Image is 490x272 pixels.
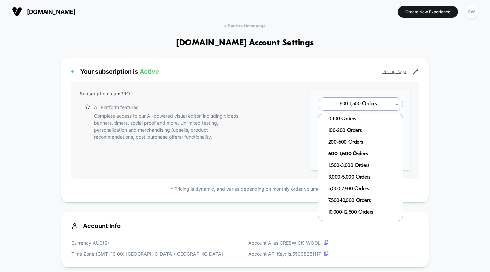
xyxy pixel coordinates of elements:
p: All Platform features [94,104,138,111]
img: Visually logo [12,7,22,17]
button: Create New Experience [398,6,458,18]
div: 5,000-7,500 Orders [324,183,402,195]
div: 3,000-5,000 Orders [324,172,402,183]
p: Subscription plan: PRO [80,90,130,97]
div: 7,500-10,000 Orders [324,195,402,207]
div: 600-1,500 Orders [325,101,391,107]
div: 0-100 Orders [324,113,402,125]
span: < Back to Homepage [224,23,266,28]
button: [DOMAIN_NAME] [10,6,77,17]
div: SW [465,5,478,18]
span: Account Info [71,222,419,229]
p: Time Zone: (GMT+10:00) [GEOGRAPHIC_DATA]/[GEOGRAPHIC_DATA] [71,250,223,257]
div: 1,500-3,000 Orders [324,160,402,172]
p: * Pricing is dynamic, and varies depending on monthly order volume [71,185,419,192]
p: Complete access to our AI-powered visual editor, including videos, banners, timers, social proof ... [94,112,242,140]
span: [DOMAIN_NAME] [27,8,75,15]
button: SW [463,5,480,19]
h1: [DOMAIN_NAME] Account Settings [176,38,314,48]
span: Active [140,68,159,75]
p: Account Alias: CRESWICK_WOOL [248,239,329,246]
a: Pricing Page [382,69,406,74]
div: 600-1,500 Orders [324,148,402,160]
span: Your subscription is [80,68,159,75]
div: 200-600 Orders [324,137,402,148]
div: 100-200 Orders [324,125,402,137]
p: Account API Key: js. 55998251117 [248,250,329,257]
p: Currency: AUD ( $ ) [71,239,223,246]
